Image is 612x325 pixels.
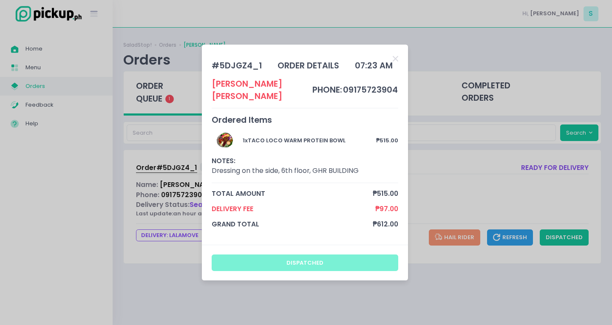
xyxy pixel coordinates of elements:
[212,59,262,72] div: # 5DJGZ4_1
[212,219,373,229] span: grand total
[278,59,339,72] div: order details
[212,114,399,126] div: Ordered Items
[373,219,398,229] span: ₱612.00
[212,189,373,198] span: total amount
[212,78,312,103] div: [PERSON_NAME] [PERSON_NAME]
[212,204,376,214] span: Delivery Fee
[393,54,398,62] button: Close
[375,204,398,214] span: ₱97.00
[212,254,399,271] button: dispatched
[312,78,343,103] td: phone:
[343,84,398,96] span: 09175723904
[373,189,398,198] span: ₱515.00
[355,59,393,72] div: 07:23 AM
